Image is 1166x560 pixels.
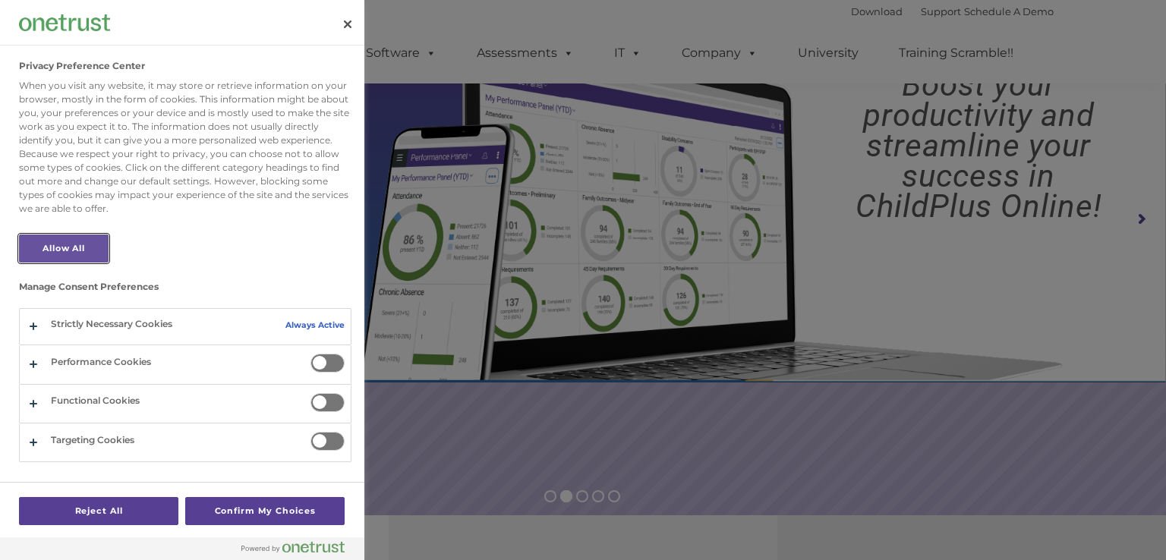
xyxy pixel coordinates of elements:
button: Confirm My Choices [185,497,345,525]
h3: Manage Consent Preferences [19,282,351,300]
div: Company Logo [19,8,110,38]
button: Allow All [19,234,109,263]
a: Powered by OneTrust Opens in a new Tab [241,541,357,560]
span: Phone number [211,162,276,174]
button: Reject All [19,497,178,525]
h2: Privacy Preference Center [19,61,145,71]
img: Company Logo [19,14,110,30]
span: Last name [211,100,257,112]
button: Close [331,8,364,41]
img: Powered by OneTrust Opens in a new Tab [241,541,345,553]
div: When you visit any website, it may store or retrieve information on your browser, mostly in the f... [19,79,351,216]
